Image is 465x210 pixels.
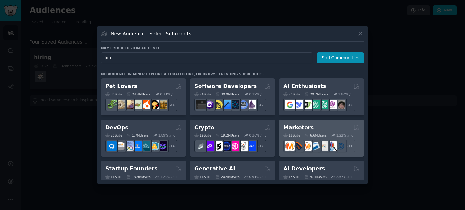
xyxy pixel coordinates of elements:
[133,100,142,109] img: turtle
[283,124,314,131] h2: Marketers
[165,99,177,111] div: + 24
[305,175,327,179] div: 4.1M Users
[101,46,364,50] h3: Name your custom audience
[294,141,303,151] img: bigseo
[239,141,248,151] img: CryptoNews
[124,100,134,109] img: leopardgeckos
[302,100,312,109] img: AItoolsCatalog
[216,133,239,137] div: 19.2M Users
[230,141,239,151] img: defiblockchain
[101,72,264,76] div: No audience in mind? Explore a curated one, or browse .
[105,175,122,179] div: 16 Sub s
[194,133,211,137] div: 19 Sub s
[305,92,328,96] div: 20.7M Users
[205,141,214,151] img: 0xPolygon
[194,124,214,131] h2: Crypto
[101,52,312,63] input: Pick a short name, like "Digital Marketers" or "Movie-Goers"
[328,141,337,151] img: MarketingResearch
[283,82,326,90] h2: AI Enthusiasts
[127,92,150,96] div: 24.4M Users
[254,140,266,152] div: + 12
[158,141,167,151] img: PlatformEngineers
[338,92,355,96] div: 1.84 % /mo
[107,100,117,109] img: herpetology
[283,165,325,173] h2: AI Developers
[305,133,327,137] div: 6.6M Users
[283,175,300,179] div: 15 Sub s
[285,141,295,151] img: content_marketing
[239,100,248,109] img: AskComputerScience
[105,133,122,137] div: 21 Sub s
[249,133,266,137] div: 0.30 % /mo
[336,141,345,151] img: OnlineMarketing
[160,175,177,179] div: 1.29 % /mo
[165,140,177,152] div: + 14
[196,100,206,109] img: software
[311,141,320,151] img: Emailmarketing
[213,141,223,151] img: ethstaker
[336,175,354,179] div: 2.57 % /mo
[249,175,266,179] div: 0.91 % /mo
[254,99,266,111] div: + 19
[247,141,256,151] img: defi_
[216,92,239,96] div: 30.0M Users
[336,133,354,137] div: 1.22 % /mo
[127,133,149,137] div: 1.7M Users
[285,100,295,109] img: GoogleGeminiAI
[194,92,211,96] div: 26 Sub s
[283,92,300,96] div: 25 Sub s
[294,100,303,109] img: DeepSeek
[105,82,137,90] h2: Pet Lovers
[107,141,117,151] img: azuredevops
[343,140,355,152] div: + 11
[317,52,364,63] button: Find Communities
[111,31,191,37] h3: New Audience - Select Subreddits
[194,165,235,173] h2: Generative AI
[336,100,345,109] img: ArtificalIntelligence
[311,100,320,109] img: chatgpt_promptDesign
[105,92,122,96] div: 31 Sub s
[141,141,150,151] img: platformengineering
[283,133,300,137] div: 18 Sub s
[343,99,355,111] div: + 18
[158,133,176,137] div: 1.89 % /mo
[213,100,223,109] img: learnjavascript
[319,100,328,109] img: chatgpt_prompts_
[116,141,125,151] img: AWS_Certified_Experts
[133,141,142,151] img: DevOpsLinks
[194,82,257,90] h2: Software Developers
[222,141,231,151] img: web3
[105,124,128,131] h2: DevOps
[302,141,312,151] img: AskMarketing
[127,175,150,179] div: 13.9M Users
[141,100,150,109] img: cockatiel
[196,141,206,151] img: ethfinance
[216,175,239,179] div: 20.4M Users
[116,100,125,109] img: ballpython
[319,141,328,151] img: googleads
[160,92,177,96] div: 0.71 % /mo
[247,100,256,109] img: elixir
[124,141,134,151] img: Docker_DevOps
[222,100,231,109] img: iOSProgramming
[194,175,211,179] div: 16 Sub s
[150,100,159,109] img: PetAdvice
[230,100,239,109] img: reactnative
[328,100,337,109] img: OpenAIDev
[205,100,214,109] img: csharp
[158,100,167,109] img: dogbreed
[249,92,266,96] div: 0.39 % /mo
[219,72,262,76] a: trending subreddits
[105,165,157,173] h2: Startup Founders
[150,141,159,151] img: aws_cdk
